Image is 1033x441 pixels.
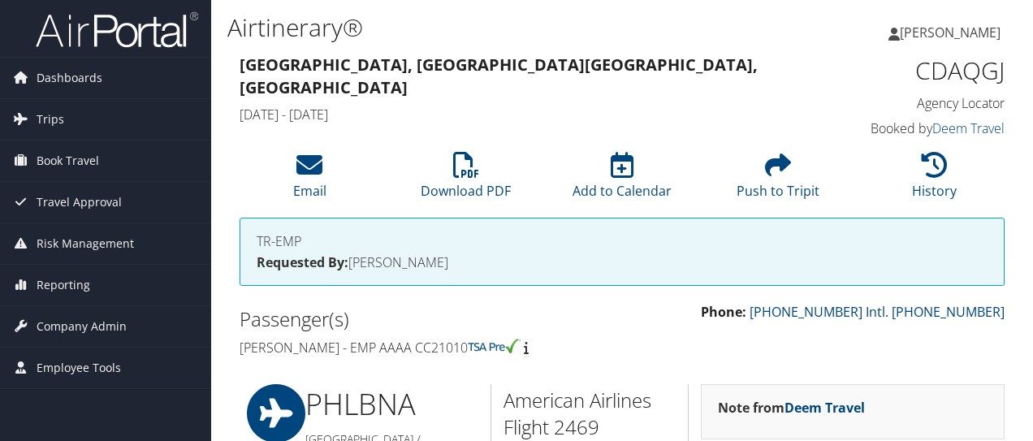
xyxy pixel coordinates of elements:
[37,348,121,388] span: Employee Tools
[305,384,478,425] h1: PHL BNA
[257,253,348,271] strong: Requested By:
[784,399,865,417] a: Deem Travel
[573,161,672,200] a: Add to Calendar
[227,11,754,45] h1: Airtinerary®
[37,223,134,264] span: Risk Management
[832,54,1005,88] h1: CDAQGJ
[37,99,64,140] span: Trips
[932,119,1005,137] a: Deem Travel
[468,339,521,353] img: tsa-precheck.png
[37,265,90,305] span: Reporting
[737,161,819,200] a: Push to Tripit
[37,182,122,223] span: Travel Approval
[832,119,1005,137] h4: Booked by
[701,303,746,321] strong: Phone:
[37,306,127,347] span: Company Admin
[257,256,988,269] h4: [PERSON_NAME]
[421,161,511,200] a: Download PDF
[504,387,676,441] h2: American Airlines Flight 2469
[900,24,1001,41] span: [PERSON_NAME]
[240,54,758,98] strong: [GEOGRAPHIC_DATA], [GEOGRAPHIC_DATA] [GEOGRAPHIC_DATA], [GEOGRAPHIC_DATA]
[888,8,1017,57] a: [PERSON_NAME]
[37,141,99,181] span: Book Travel
[912,161,957,200] a: History
[293,161,326,200] a: Email
[240,305,610,333] h2: Passenger(s)
[240,339,610,357] h4: [PERSON_NAME] - EMP AAAA CC21010
[36,11,198,49] img: airportal-logo.png
[240,106,807,123] h4: [DATE] - [DATE]
[257,235,988,248] h4: TR-EMP
[832,94,1005,112] h4: Agency Locator
[37,58,102,98] span: Dashboards
[750,303,1005,321] a: [PHONE_NUMBER] Intl. [PHONE_NUMBER]
[718,399,865,417] strong: Note from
